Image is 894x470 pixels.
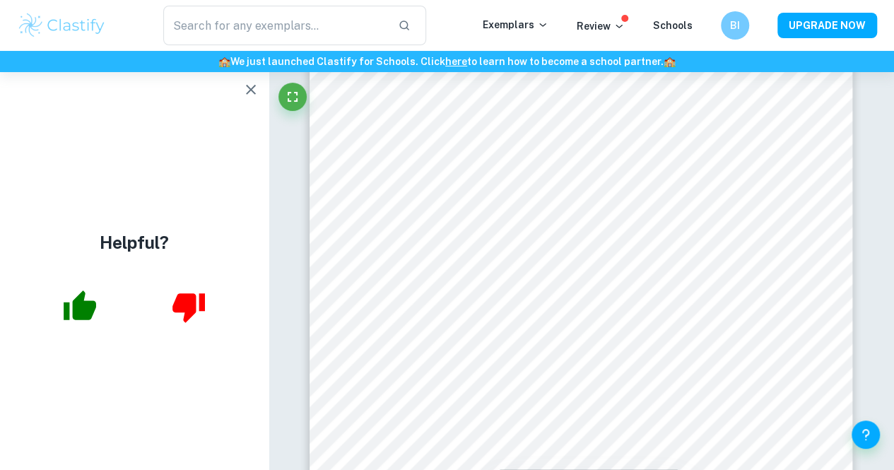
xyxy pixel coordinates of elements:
h6: BI [727,18,743,33]
input: Search for any exemplars... [163,6,387,45]
a: here [445,56,467,67]
span: 🏫 [218,56,230,67]
h6: We just launched Clastify for Schools. Click to learn how to become a school partner. [3,54,891,69]
button: Help and Feedback [852,421,880,449]
button: BI [721,11,749,40]
img: Clastify logo [17,11,107,40]
a: Schools [653,20,693,31]
p: Exemplars [483,17,548,33]
h4: Helpful? [100,230,169,255]
p: Review [577,18,625,34]
button: Fullscreen [278,83,307,111]
span: 🏫 [664,56,676,67]
button: UPGRADE NOW [777,13,877,38]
